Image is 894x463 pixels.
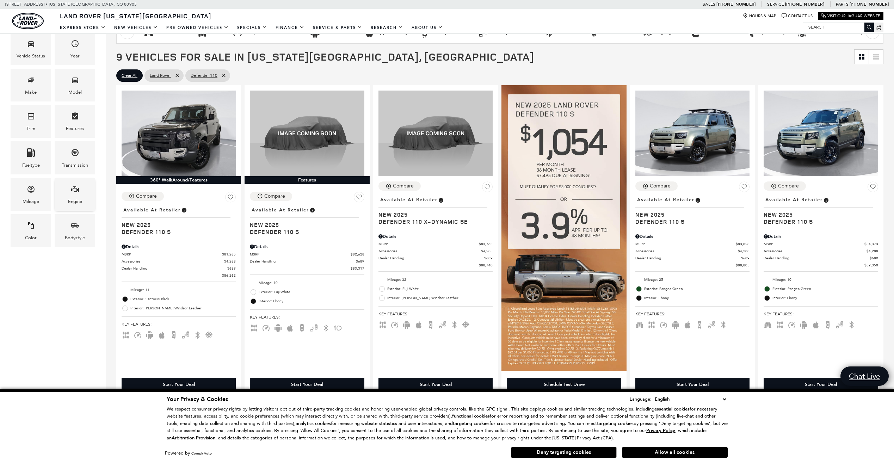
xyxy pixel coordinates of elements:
[322,325,330,330] span: Bluetooth
[635,275,750,284] li: Mileage: 25
[250,192,292,201] button: Compare Vehicle
[181,332,190,337] span: Blind Spot Monitor
[116,49,534,64] span: 9 Vehicles for Sale in [US_STATE][GEOGRAPHIC_DATA], [GEOGRAPHIC_DATA]
[378,181,421,191] button: Compare Vehicle
[163,381,195,388] div: Start Your Deal
[143,27,154,38] div: 3rd Row Seat
[222,252,236,257] span: $81,285
[222,273,236,278] span: $86,262
[646,428,675,433] a: Privacy Policy
[864,241,878,247] span: $84,373
[635,241,736,247] span: MSRP
[597,420,634,427] strong: targeting cookies
[387,295,493,302] span: Interior: [PERSON_NAME] Windsor Leather
[390,322,399,327] span: Adaptive Cruise Control
[12,13,44,29] img: Land Rover
[259,289,364,296] span: Exterior: Fuji White
[11,214,51,247] div: ColorColor
[250,228,359,235] span: Defender 110 S
[478,27,489,38] div: Blind Spot Monitor
[191,451,212,456] a: ComplyAuto
[27,220,35,234] span: Color
[764,255,878,261] a: Dealer Handling $689
[803,23,874,31] input: Search
[12,13,44,29] a: land-rover
[71,38,79,52] span: Year
[11,32,51,65] div: VehicleVehicle Status
[116,176,241,184] div: 360° WalkAround/Features
[250,91,364,176] img: 2025 Land Rover Defender 110 S
[271,21,309,34] a: Finance
[764,218,873,225] span: Defender 110 S
[695,322,704,327] span: Backup Camera
[683,322,692,327] span: Apple Car-Play
[438,322,447,327] span: Blind Spot Monitor
[17,52,45,60] div: Vehicle Status
[800,322,808,327] span: Android Auto
[659,322,668,327] span: Adaptive Cruise Control
[298,325,306,330] span: Backup Camera
[864,263,878,268] span: $89,350
[167,395,228,403] span: Your Privacy & Cookies
[622,447,728,458] button: Allow all cookies
[635,91,750,176] img: 2025 Land Rover Defender 110 S
[25,88,37,96] div: Make
[68,88,82,96] div: Model
[378,211,487,218] span: New 2025
[56,12,216,20] a: Land Rover [US_STATE][GEOGRAPHIC_DATA]
[481,248,493,254] span: $4,288
[252,206,309,214] span: Available at Retailer
[378,248,481,254] span: Accessories
[55,214,95,247] div: BodystyleBodystyle
[245,176,369,184] div: Features
[364,27,375,38] div: Apple CarPlay
[291,381,323,388] div: Start Your Deal
[719,322,728,327] span: Bluetooth
[250,252,350,257] span: MSRP
[378,241,479,247] span: MSRP
[630,397,652,401] div: Language:
[310,325,318,330] span: Blind Spot Monitor
[110,21,162,34] a: New Vehicles
[378,378,493,391] div: Start Your Deal
[764,322,772,327] span: Third Row Seats
[11,69,51,101] div: MakeMake
[743,13,776,19] a: Hours & Map
[366,21,407,34] a: Research
[23,198,39,205] div: Mileage
[351,266,364,271] span: $83,317
[250,313,364,321] span: Key Features :
[378,255,484,261] span: Dealer Handling
[181,206,187,214] span: Vehicle is in stock and ready for immediate delivery. Due to demand, availability is subject to c...
[122,91,236,176] img: 2025 Land Rover Defender 110 S
[250,278,364,288] li: Mileage: 10
[823,196,829,204] span: Vehicle is in stock and ready for immediate delivery. Due to demand, availability is subject to c...
[764,241,878,247] a: MSRP $84,373
[695,196,701,204] span: Vehicle is in stock and ready for immediate delivery. Due to demand, availability is subject to c...
[782,13,813,19] a: Contact Us
[22,161,40,169] div: Fueltype
[511,447,617,458] button: Deny targeting cookies
[136,193,157,199] div: Compare
[870,255,878,261] span: $689
[453,420,489,427] strong: targeting cookies
[650,183,671,189] div: Compare
[167,406,728,442] p: We respect consumer privacy rights by letting visitors opt out of third-party tracking cookies an...
[122,259,224,264] span: Accessories
[402,322,411,327] span: Android Auto
[378,241,493,247] a: MSRP $83,763
[122,252,236,257] a: MSRP $81,285
[764,91,878,176] img: 2025 Land Rover Defender 110 S
[635,255,741,261] span: Dealer Handling
[764,195,878,225] a: Available at RetailerNew 2025Defender 110 S
[55,32,95,65] div: YearYear
[264,193,285,199] div: Compare
[635,248,750,254] a: Accessories $4,288
[122,228,230,235] span: Defender 110 S
[172,435,215,441] strong: Arbitration Provision
[122,192,164,201] button: Compare Vehicle
[27,183,35,198] span: Mileage
[55,69,95,101] div: ModelModel
[309,21,366,34] a: Service & Parts
[764,248,866,254] span: Accessories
